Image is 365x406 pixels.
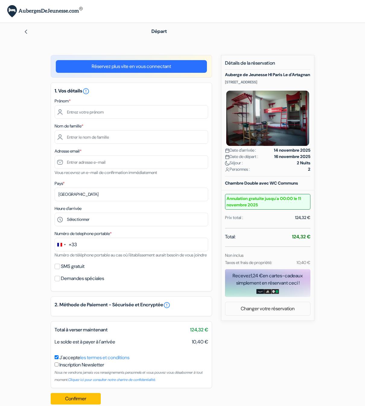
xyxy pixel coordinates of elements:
img: uber-uber-eats-card.png [271,289,279,294]
a: Cliquez ici pour consulter notre chartre de confidentialité. [68,377,156,382]
label: Demandes spéciales [61,274,104,283]
img: user_icon.svg [225,167,230,172]
a: error_outline [163,301,170,309]
img: AubergesDeJeunesse.com [7,5,83,18]
a: error_outline [82,88,90,94]
div: Prix total : [225,214,243,221]
b: Chambre Double avec WC Communs [225,180,298,186]
label: Inscription Newsletter [59,361,104,369]
i: error_outline [82,88,90,95]
small: Vous recevrez un e-mail de confirmation immédiatement [55,170,157,175]
div: Recevez en cartes-cadeaux simplement en réservant ceci ! [225,272,310,287]
img: amazon-card-no-text.png [256,289,264,294]
label: SMS gratuit [61,262,84,271]
input: Entrer adresse e-mail [55,155,208,169]
span: Le solde est à payer à l'arrivée [55,339,115,345]
label: Pays [55,180,65,187]
strong: 2 [308,166,310,172]
img: adidas-card.png [264,289,271,294]
span: 10,40 € [192,338,208,346]
a: Réservez plus vite en vous connectant [56,60,207,73]
strong: 16 novembre 2025 [274,153,310,160]
small: Taxes et frais de propriété: [225,260,272,265]
button: Change country, selected France (+33) [55,238,77,251]
small: Annulation gratuite jusqu'a 00:00 le 11 novembre 2025 [225,194,310,210]
img: left_arrow.svg [24,29,28,34]
small: Non inclus [225,253,243,258]
span: Séjour : [225,160,243,166]
strong: 2 Nuits [297,160,310,166]
span: Total: [225,233,236,240]
small: Nous ne vendrons jamais vos renseignements personnels et vous pouvez vous désabonner à tout moment. [55,370,203,382]
div: +33 [69,241,77,248]
img: calendar.svg [225,155,230,159]
label: Prénom [55,98,71,104]
span: Date de départ : [225,153,258,160]
h5: Auberge de Jeunesse HI Paris Le d'Artagnan [225,72,310,77]
small: 10,40 € [297,260,310,265]
span: Départ [151,28,167,34]
h5: 2. Méthode de Paiement - Sécurisée et Encryptée [55,301,208,309]
span: Personnes : [225,166,250,172]
img: moon.svg [225,161,230,166]
div: 124,32 € [295,214,310,221]
input: Entrez votre prénom [55,105,208,119]
span: 124,32 € [190,326,208,333]
span: 1,24 € [251,272,263,279]
label: Numéro de telephone portable [55,230,112,237]
span: Date d'arrivée : [225,147,256,153]
h5: Détails de la réservation [225,60,310,70]
label: Adresse email [55,148,81,154]
strong: 14 novembre 2025 [274,147,310,153]
small: Numéro de téléphone portable au cas où l'établissement aurait besoin de vous joindre [55,252,207,258]
a: Changer votre réservation [225,303,310,314]
h5: 1. Vos détails [55,88,208,95]
span: Total à verser maintenant [55,327,108,333]
strong: 124,32 € [292,234,310,240]
img: calendar.svg [225,148,230,153]
label: Heure d'arrivée [55,205,81,212]
a: les termes et conditions [80,354,129,361]
p: [STREET_ADDRESS] [225,80,310,85]
label: J'accepte [59,354,129,361]
input: Entrer le nom de famille [55,130,208,144]
label: Nom de famille [55,123,83,129]
button: Confirmer [51,393,101,404]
